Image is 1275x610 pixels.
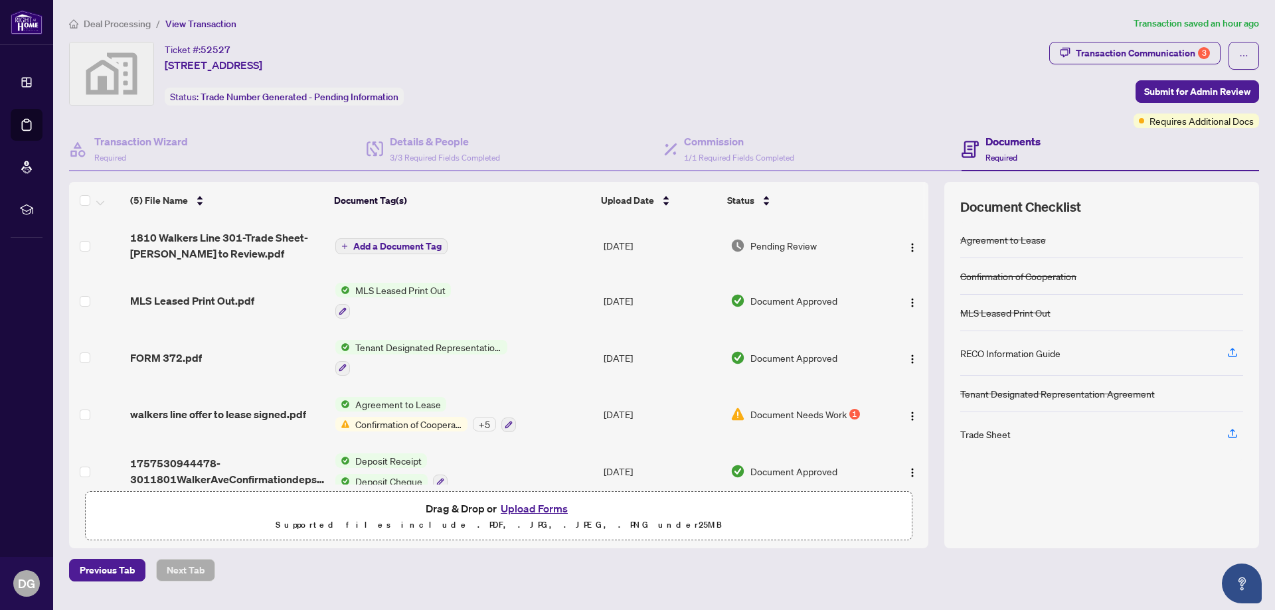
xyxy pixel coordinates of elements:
[165,57,262,73] span: [STREET_ADDRESS]
[130,193,188,208] span: (5) File Name
[902,235,923,256] button: Logo
[907,242,918,253] img: Logo
[156,16,160,31] li: /
[350,474,428,489] span: Deposit Cheque
[1149,114,1254,128] span: Requires Additional Docs
[165,42,230,57] div: Ticket #:
[985,133,1041,149] h4: Documents
[902,290,923,311] button: Logo
[341,243,348,250] span: plus
[11,10,42,35] img: logo
[1134,16,1259,31] article: Transaction saved an hour ago
[350,397,446,412] span: Agreement to Lease
[598,219,725,272] td: [DATE]
[390,153,500,163] span: 3/3 Required Fields Completed
[730,350,745,365] img: Document Status
[350,453,427,468] span: Deposit Receipt
[727,193,754,208] span: Status
[1136,80,1259,103] button: Submit for Admin Review
[722,182,880,219] th: Status
[130,230,325,262] span: 1810 Walkers Line 301-Trade Sheet-[PERSON_NAME] to Review.pdf
[684,153,794,163] span: 1/1 Required Fields Completed
[750,238,817,253] span: Pending Review
[335,340,507,376] button: Status IconTenant Designated Representation Agreement
[335,417,350,431] img: Status Icon
[80,560,135,581] span: Previous Tab
[849,409,860,419] div: 1
[18,574,35,593] span: DG
[125,182,329,219] th: (5) File Name
[750,464,837,479] span: Document Approved
[730,238,745,253] img: Document Status
[601,193,654,208] span: Upload Date
[1049,42,1221,64] button: Transaction Communication3
[730,464,745,479] img: Document Status
[350,340,507,354] span: Tenant Designated Representation Agreement
[750,407,847,421] span: Document Needs Work
[960,232,1046,247] div: Agreement to Lease
[335,453,350,468] img: Status Icon
[335,397,350,412] img: Status Icon
[201,44,230,56] span: 52527
[329,182,596,219] th: Document Tag(s)
[750,350,837,365] span: Document Approved
[335,238,448,255] button: Add a Document Tag
[335,340,350,354] img: Status Icon
[902,347,923,368] button: Logo
[902,461,923,482] button: Logo
[165,18,236,30] span: View Transaction
[907,411,918,421] img: Logo
[130,406,306,422] span: walkers line offer to lease signed.pdf
[70,42,153,105] img: svg%3e
[350,283,451,297] span: MLS Leased Print Out
[1144,81,1250,102] span: Submit for Admin Review
[730,407,745,421] img: Document Status
[69,559,145,581] button: Previous Tab
[907,354,918,364] img: Logo
[94,133,188,149] h4: Transaction Wizard
[335,283,451,319] button: Status IconMLS Leased Print Out
[960,427,1011,441] div: Trade Sheet
[902,404,923,425] button: Logo
[750,293,837,308] span: Document Approved
[960,305,1051,320] div: MLS Leased Print Out
[497,500,572,517] button: Upload Forms
[598,272,725,329] td: [DATE]
[473,417,496,431] div: + 5
[335,283,350,297] img: Status Icon
[335,397,516,433] button: Status IconAgreement to LeaseStatus IconConfirmation of Cooperation+5
[960,386,1155,401] div: Tenant Designated Representation Agreement
[350,417,467,431] span: Confirmation of Cooperation
[598,386,725,443] td: [DATE]
[84,18,151,30] span: Deal Processing
[201,91,398,103] span: Trade Number Generated - Pending Information
[1198,47,1210,59] div: 3
[390,133,500,149] h4: Details & People
[985,153,1017,163] span: Required
[1076,42,1210,64] div: Transaction Communication
[335,238,448,254] button: Add a Document Tag
[156,559,215,581] button: Next Tab
[335,453,448,489] button: Status IconDeposit ReceiptStatus IconDeposit Cheque
[86,492,912,541] span: Drag & Drop orUpload FormsSupported files include .PDF, .JPG, .JPEG, .PNG under25MB
[1239,51,1248,60] span: ellipsis
[165,88,404,106] div: Status:
[335,474,350,489] img: Status Icon
[426,500,572,517] span: Drag & Drop or
[130,350,202,366] span: FORM 372.pdf
[960,198,1081,216] span: Document Checklist
[907,297,918,308] img: Logo
[596,182,722,219] th: Upload Date
[598,329,725,386] td: [DATE]
[730,293,745,308] img: Document Status
[960,346,1061,360] div: RECO Information Guide
[907,467,918,478] img: Logo
[130,455,325,487] span: 1757530944478-3011801WalkerAveConfirmationdepsoit.pdf
[353,242,442,251] span: Add a Document Tag
[94,517,904,533] p: Supported files include .PDF, .JPG, .JPEG, .PNG under 25 MB
[1222,564,1262,603] button: Open asap
[598,443,725,500] td: [DATE]
[69,19,78,29] span: home
[684,133,794,149] h4: Commission
[130,293,254,309] span: MLS Leased Print Out.pdf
